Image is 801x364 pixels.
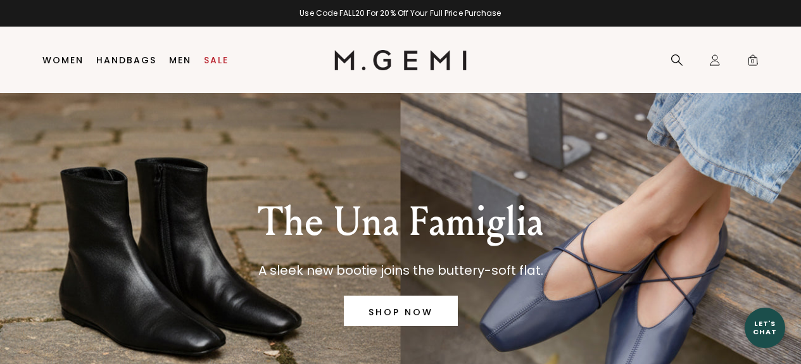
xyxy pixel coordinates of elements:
div: Let's Chat [745,320,785,336]
a: Women [42,55,84,65]
span: 0 [747,56,759,69]
a: Sale [204,55,229,65]
p: The Una Famiglia [258,199,543,245]
a: SHOP NOW [344,296,458,326]
img: M.Gemi [334,50,467,70]
a: Men [169,55,191,65]
a: Handbags [96,55,156,65]
p: A sleek new bootie joins the buttery-soft flat. [258,260,543,280]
